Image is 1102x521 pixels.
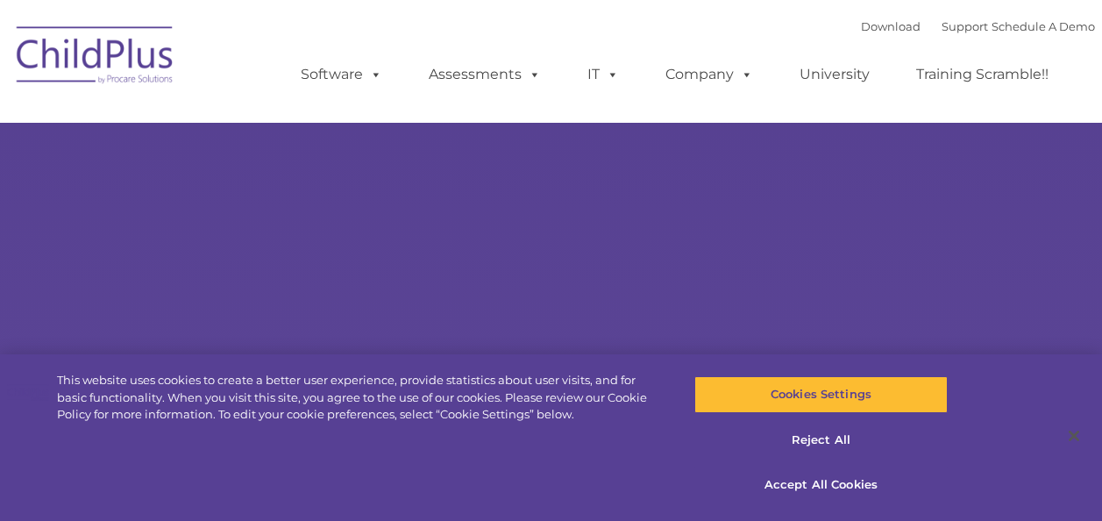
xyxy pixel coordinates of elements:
[57,372,661,424] div: This website uses cookies to create a better user experience, provide statistics about user visit...
[694,376,948,413] button: Cookies Settings
[1055,417,1093,455] button: Close
[861,19,1095,33] font: |
[648,57,771,92] a: Company
[992,19,1095,33] a: Schedule A Demo
[899,57,1066,92] a: Training Scramble!!
[694,467,948,503] button: Accept All Cookies
[8,14,183,102] img: ChildPlus by Procare Solutions
[694,422,948,459] button: Reject All
[570,57,636,92] a: IT
[782,57,887,92] a: University
[942,19,988,33] a: Support
[411,57,558,92] a: Assessments
[283,57,400,92] a: Software
[861,19,921,33] a: Download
